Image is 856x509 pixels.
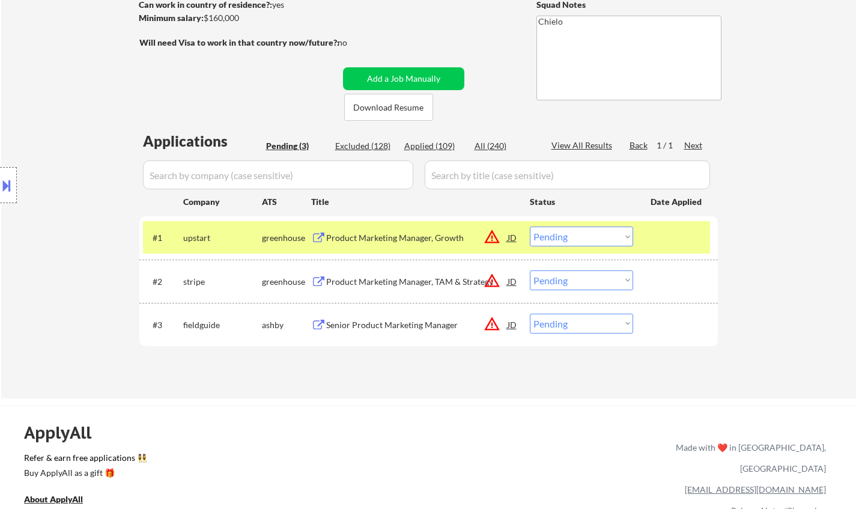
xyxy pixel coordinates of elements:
[24,466,144,481] a: Buy ApplyAll as a gift 🎁
[24,454,425,466] a: Refer & earn free applications 👯‍♀️
[326,276,508,288] div: Product Marketing Manager, TAM & Strategy
[183,196,262,208] div: Company
[24,493,100,508] a: About ApplyAll
[657,139,684,151] div: 1 / 1
[551,139,616,151] div: View All Results
[24,469,144,477] div: Buy ApplyAll as a gift 🎁
[326,232,508,244] div: Product Marketing Manager, Growth
[506,227,518,248] div: JD
[262,232,311,244] div: greenhouse
[335,140,395,152] div: Excluded (128)
[262,196,311,208] div: ATS
[344,94,433,121] button: Download Resume
[183,319,262,331] div: fieldguide
[338,37,372,49] div: no
[262,319,311,331] div: ashby
[139,37,339,47] strong: Will need Visa to work in that country now/future?:
[153,319,174,331] div: #3
[326,319,508,331] div: Senior Product Marketing Manager
[266,140,326,152] div: Pending (3)
[484,315,500,332] button: warning_amber
[404,140,464,152] div: Applied (109)
[425,160,710,189] input: Search by title (case sensitive)
[685,484,826,495] a: [EMAIL_ADDRESS][DOMAIN_NAME]
[684,139,703,151] div: Next
[139,13,204,23] strong: Minimum salary:
[24,494,83,504] u: About ApplyAll
[630,139,649,151] div: Back
[475,140,535,152] div: All (240)
[343,67,464,90] button: Add a Job Manually
[183,232,262,244] div: upstart
[484,228,500,245] button: warning_amber
[530,190,633,212] div: Status
[262,276,311,288] div: greenhouse
[671,437,826,479] div: Made with ❤️ in [GEOGRAPHIC_DATA], [GEOGRAPHIC_DATA]
[651,196,703,208] div: Date Applied
[143,160,413,189] input: Search by company (case sensitive)
[506,270,518,292] div: JD
[311,196,518,208] div: Title
[506,314,518,335] div: JD
[183,276,262,288] div: stripe
[484,272,500,289] button: warning_amber
[24,422,105,443] div: ApplyAll
[139,12,339,24] div: $160,000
